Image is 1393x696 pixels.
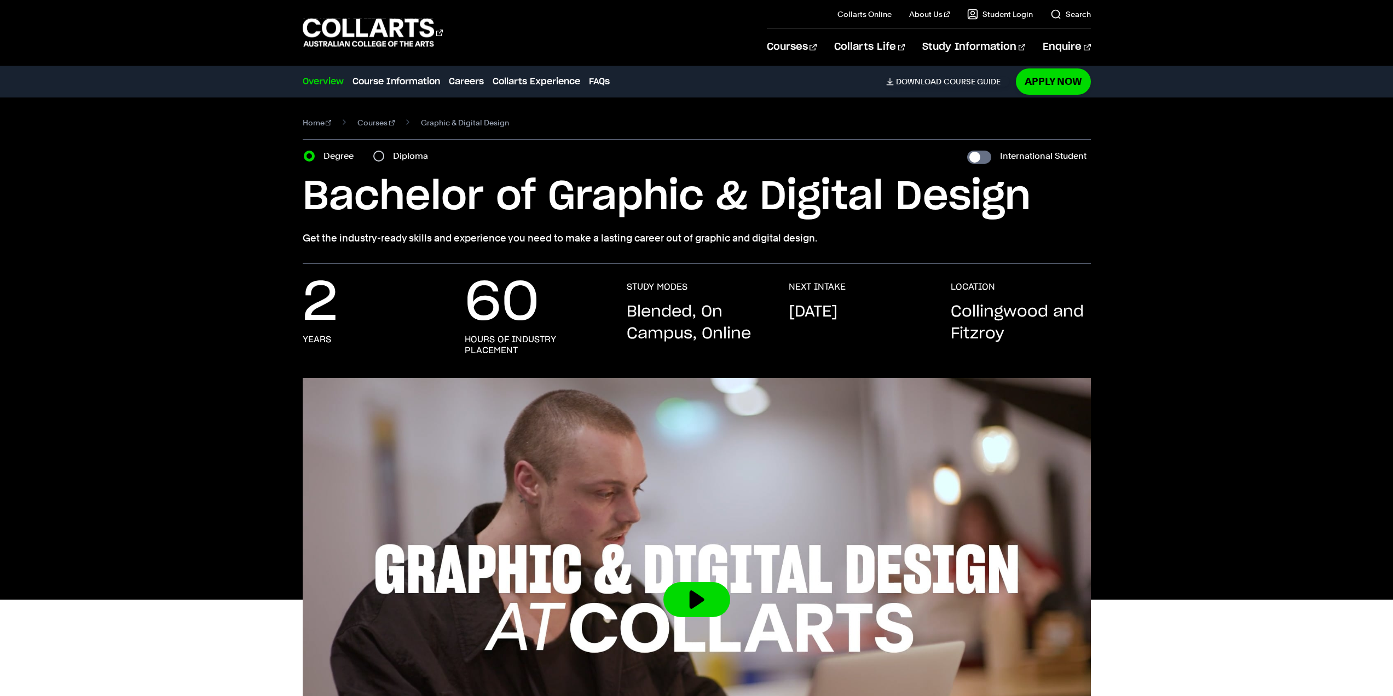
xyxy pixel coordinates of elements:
span: Download [896,77,941,87]
a: Course Information [352,75,440,88]
label: International Student [1000,148,1086,164]
p: [DATE] [789,301,837,323]
h1: Bachelor of Graphic & Digital Design [303,172,1091,222]
p: Get the industry-ready skills and experience you need to make a lasting career out of graphic and... [303,231,1091,246]
a: Collarts Online [837,9,892,20]
a: DownloadCourse Guide [886,77,1009,87]
h3: years [303,334,331,345]
a: Home [303,115,332,130]
a: About Us [909,9,950,20]
a: Student Login [967,9,1033,20]
h3: LOCATION [951,281,995,292]
a: Courses [357,115,395,130]
a: Study Information [922,29,1025,65]
a: Search [1050,9,1091,20]
div: Go to homepage [303,17,443,48]
p: Blended, On Campus, Online [627,301,767,345]
label: Degree [323,148,360,164]
h3: NEXT INTAKE [789,281,846,292]
p: Collingwood and Fitzroy [951,301,1091,345]
a: FAQs [589,75,610,88]
a: Courses [767,29,817,65]
a: Apply Now [1016,68,1091,94]
p: 60 [465,281,539,325]
h3: STUDY MODES [627,281,687,292]
label: Diploma [393,148,435,164]
h3: hours of industry placement [465,334,605,356]
a: Collarts Experience [493,75,580,88]
span: Graphic & Digital Design [421,115,509,130]
a: Collarts Life [834,29,905,65]
p: 2 [303,281,338,325]
a: Enquire [1043,29,1090,65]
a: Careers [449,75,484,88]
a: Overview [303,75,344,88]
